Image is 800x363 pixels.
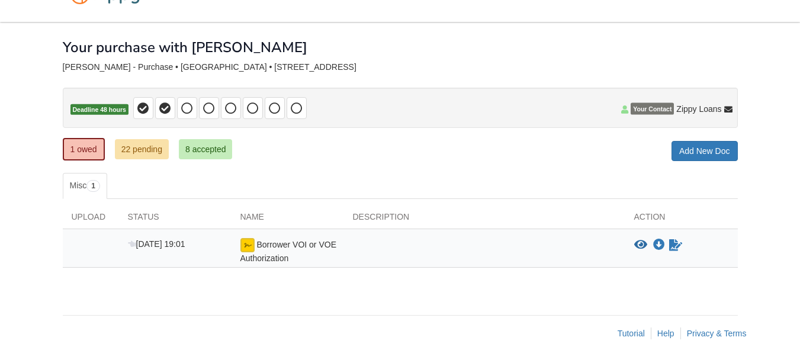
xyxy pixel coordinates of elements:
[668,238,683,252] a: Waiting for your co-borrower to e-sign
[240,238,255,252] img: esign
[687,329,747,338] a: Privacy & Terms
[344,211,625,229] div: Description
[657,329,674,338] a: Help
[653,240,665,250] a: Download Borrower VOI or VOE Authorization
[179,139,233,159] a: 8 accepted
[232,211,344,229] div: Name
[676,103,721,115] span: Zippy Loans
[115,139,169,159] a: 22 pending
[63,211,119,229] div: Upload
[240,240,336,263] span: Borrower VOI or VOE Authorization
[672,141,738,161] a: Add New Doc
[63,62,738,72] div: [PERSON_NAME] - Purchase • [GEOGRAPHIC_DATA] • [STREET_ADDRESS]
[625,211,738,229] div: Action
[86,180,100,192] span: 1
[63,40,307,55] h1: Your purchase with [PERSON_NAME]
[70,104,128,115] span: Deadline 48 hours
[618,329,645,338] a: Tutorial
[63,138,105,160] a: 1 owed
[631,103,674,115] span: Your Contact
[128,239,185,249] span: [DATE] 19:01
[63,173,107,199] a: Misc
[119,211,232,229] div: Status
[634,239,647,251] button: View Borrower VOI or VOE Authorization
